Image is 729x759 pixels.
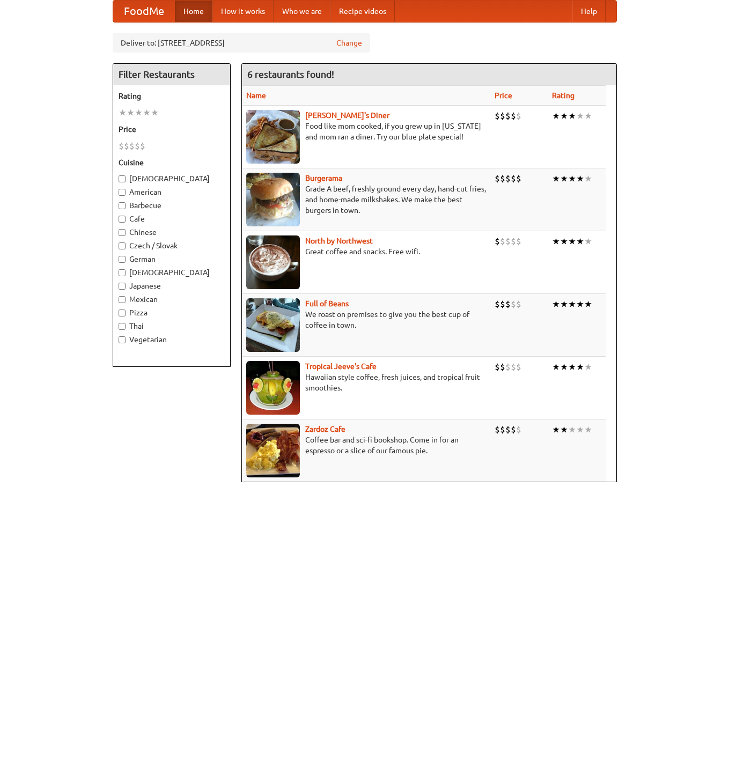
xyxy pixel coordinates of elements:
[505,110,511,122] li: $
[516,235,521,247] li: $
[246,309,486,330] p: We roast on premises to give you the best cup of coffee in town.
[151,107,159,119] li: ★
[552,91,575,100] a: Rating
[246,121,486,142] p: Food like mom cooked, if you grew up in [US_STATE] and mom ran a diner. Try our blue plate special!
[246,424,300,477] img: zardoz.jpg
[305,174,342,182] a: Burgerama
[129,140,135,152] li: $
[568,424,576,436] li: ★
[305,299,349,308] b: Full of Beans
[119,91,225,101] h5: Rating
[119,296,126,303] input: Mexican
[584,235,592,247] li: ★
[500,110,505,122] li: $
[330,1,395,22] a: Recipe videos
[119,269,126,276] input: [DEMOGRAPHIC_DATA]
[119,229,126,236] input: Chinese
[500,173,505,185] li: $
[119,189,126,196] input: American
[560,110,568,122] li: ★
[246,298,300,352] img: beans.jpg
[119,240,225,251] label: Czech / Slovak
[584,361,592,373] li: ★
[552,424,560,436] li: ★
[568,235,576,247] li: ★
[119,173,225,184] label: [DEMOGRAPHIC_DATA]
[135,107,143,119] li: ★
[584,110,592,122] li: ★
[119,216,126,223] input: Cafe
[560,173,568,185] li: ★
[568,173,576,185] li: ★
[246,173,300,226] img: burgerama.jpg
[516,424,521,436] li: $
[119,307,225,318] label: Pizza
[305,425,345,433] b: Zardoz Cafe
[305,362,377,371] a: Tropical Jeeve's Cafe
[119,323,126,330] input: Thai
[246,372,486,393] p: Hawaiian style coffee, fresh juices, and tropical fruit smoothies.
[119,202,126,209] input: Barbecue
[119,310,126,316] input: Pizza
[175,1,212,22] a: Home
[119,175,126,182] input: [DEMOGRAPHIC_DATA]
[500,361,505,373] li: $
[511,110,516,122] li: $
[119,334,225,345] label: Vegetarian
[246,91,266,100] a: Name
[568,361,576,373] li: ★
[576,361,584,373] li: ★
[119,187,225,197] label: American
[500,298,505,310] li: $
[119,254,225,264] label: German
[560,235,568,247] li: ★
[584,424,592,436] li: ★
[568,298,576,310] li: ★
[124,140,129,152] li: $
[495,298,500,310] li: $
[305,237,373,245] a: North by Northwest
[505,361,511,373] li: $
[495,110,500,122] li: $
[505,424,511,436] li: $
[560,298,568,310] li: ★
[113,64,230,85] h4: Filter Restaurants
[572,1,606,22] a: Help
[511,424,516,436] li: $
[119,140,124,152] li: $
[119,227,225,238] label: Chinese
[246,183,486,216] p: Grade A beef, freshly ground every day, hand-cut fries, and home-made milkshakes. We make the bes...
[576,424,584,436] li: ★
[568,110,576,122] li: ★
[119,283,126,290] input: Japanese
[135,140,140,152] li: $
[584,173,592,185] li: ★
[495,361,500,373] li: $
[247,69,334,79] ng-pluralize: 6 restaurants found!
[576,235,584,247] li: ★
[246,246,486,257] p: Great coffee and snacks. Free wifi.
[119,267,225,278] label: [DEMOGRAPHIC_DATA]
[511,173,516,185] li: $
[212,1,274,22] a: How it works
[552,298,560,310] li: ★
[552,173,560,185] li: ★
[305,111,389,120] a: [PERSON_NAME]'s Diner
[495,424,500,436] li: $
[336,38,362,48] a: Change
[505,235,511,247] li: $
[552,361,560,373] li: ★
[495,173,500,185] li: $
[516,298,521,310] li: $
[516,361,521,373] li: $
[119,256,126,263] input: German
[274,1,330,22] a: Who we are
[119,157,225,168] h5: Cuisine
[246,235,300,289] img: north.jpg
[495,235,500,247] li: $
[246,434,486,456] p: Coffee bar and sci-fi bookshop. Come in for an espresso or a slice of our famous pie.
[119,294,225,305] label: Mexican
